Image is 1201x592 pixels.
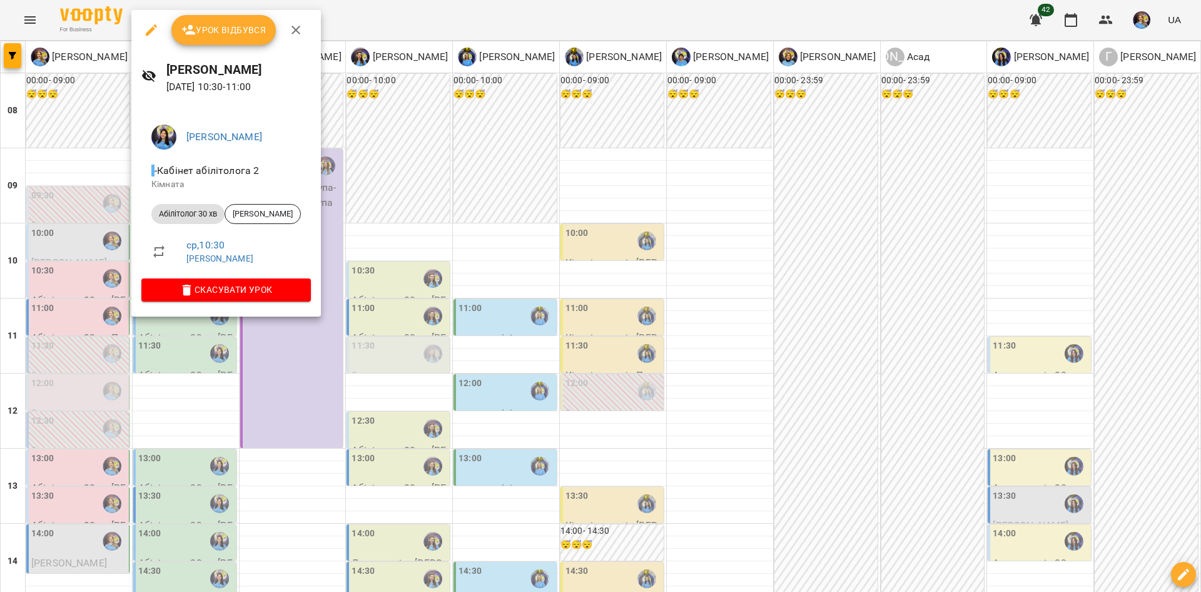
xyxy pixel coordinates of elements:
div: [PERSON_NAME] [225,204,301,224]
span: - Кабінет абілітолога 2 [151,165,261,176]
p: [DATE] 10:30 - 11:00 [166,79,311,94]
a: [PERSON_NAME] [186,253,253,263]
h6: [PERSON_NAME] [166,60,311,79]
p: Кімната [151,178,301,191]
span: Абілітолог 30 хв [151,208,225,220]
a: ср , 10:30 [186,239,225,251]
span: Урок відбувся [181,23,266,38]
button: Урок відбувся [171,15,276,45]
button: Скасувати Урок [141,278,311,301]
span: Скасувати Урок [151,282,301,297]
a: [PERSON_NAME] [186,131,262,143]
img: 24884255850493cb15413a826ca6292d.jpg [151,125,176,150]
span: [PERSON_NAME] [225,208,300,220]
